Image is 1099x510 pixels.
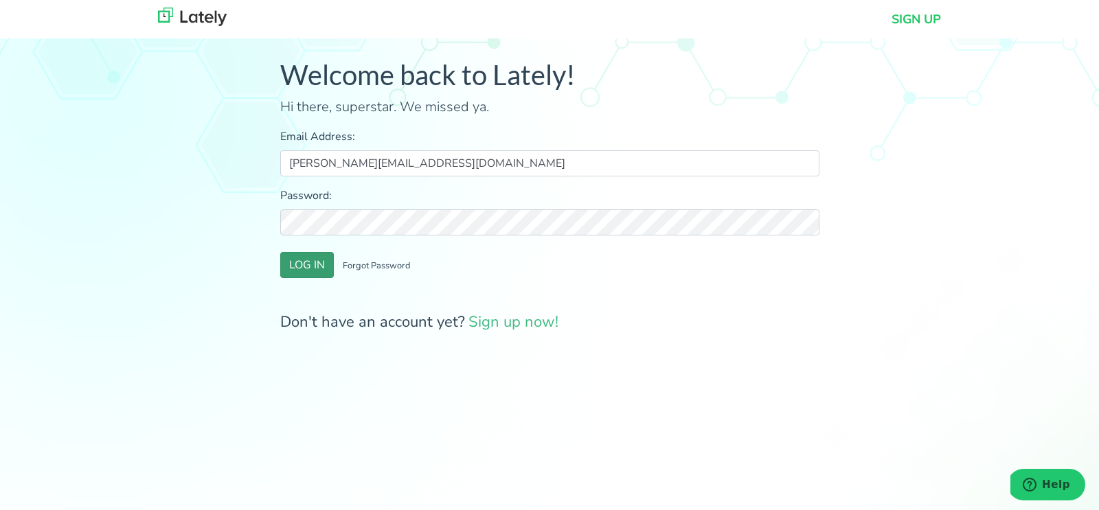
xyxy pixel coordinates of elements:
iframe: Opens a widget where you can find more information [1010,469,1085,503]
button: Forgot Password [334,252,419,278]
label: Email Address: [280,128,819,145]
label: Password: [280,187,819,204]
a: Sign up now! [468,312,558,332]
small: Forgot Password [343,259,410,272]
button: LOG IN [280,252,334,278]
img: lately_logo_nav.700ca2e7.jpg [158,8,227,26]
a: SIGN UP [892,10,941,29]
h1: Welcome back to Lately! [280,58,819,91]
span: Don't have an account yet? [280,312,558,332]
p: Hi there, superstar. We missed ya. [280,97,819,117]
